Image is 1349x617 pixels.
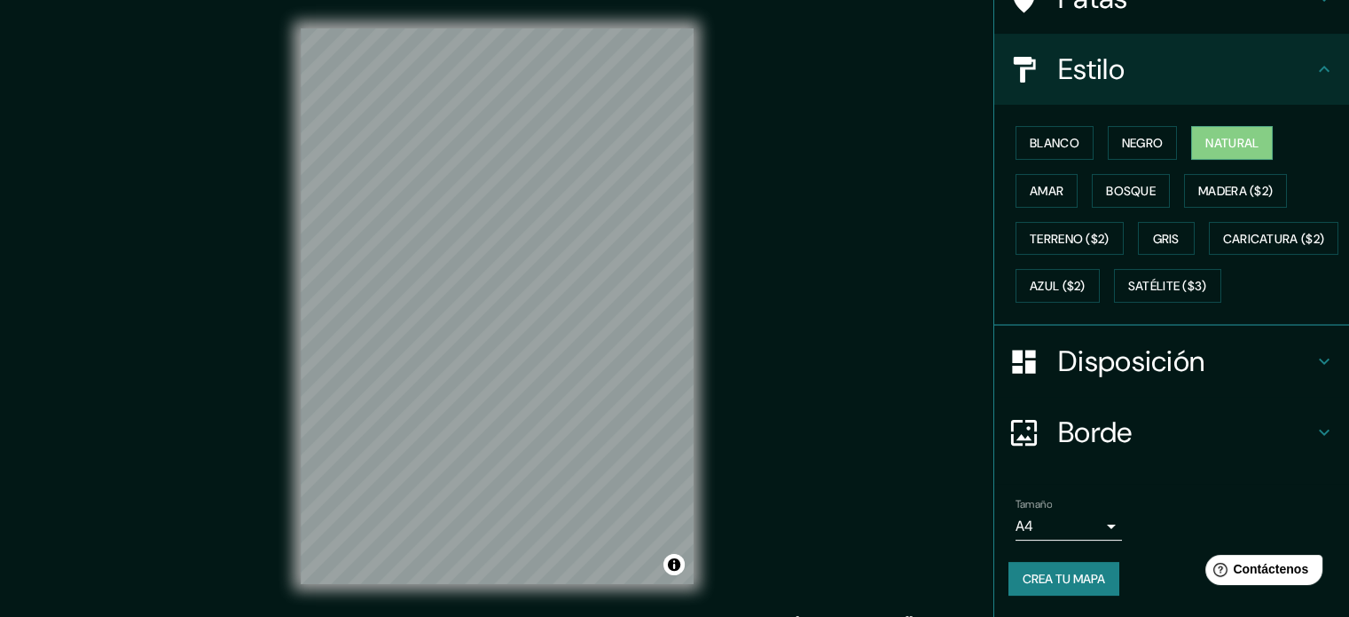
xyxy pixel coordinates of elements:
div: Disposición [994,326,1349,397]
div: Borde [994,397,1349,468]
button: Natural [1191,126,1273,160]
button: Terreno ($2) [1016,222,1124,256]
div: Estilo [994,34,1349,105]
font: Tamaño [1016,497,1052,511]
font: Crea tu mapa [1023,571,1105,587]
font: Blanco [1030,135,1079,151]
font: Caricatura ($2) [1223,231,1325,247]
iframe: Lanzador de widgets de ayuda [1191,548,1329,597]
button: Azul ($2) [1016,269,1100,303]
font: Amar [1030,183,1063,199]
button: Activar o desactivar atribución [663,554,685,575]
button: Gris [1138,222,1195,256]
canvas: Mapa [301,28,694,584]
font: A4 [1016,517,1033,535]
font: Terreno ($2) [1030,231,1110,247]
button: Negro [1108,126,1178,160]
button: Caricatura ($2) [1209,222,1339,256]
font: Bosque [1106,183,1156,199]
font: Natural [1205,135,1259,151]
font: Borde [1058,414,1133,451]
button: Bosque [1092,174,1170,208]
font: Estilo [1058,51,1125,88]
button: Crea tu mapa [1008,562,1119,596]
div: A4 [1016,512,1122,541]
button: Blanco [1016,126,1094,160]
font: Negro [1122,135,1164,151]
font: Satélite ($3) [1128,279,1207,295]
button: Satélite ($3) [1114,269,1221,303]
font: Disposición [1058,343,1204,380]
font: Gris [1153,231,1180,247]
font: Azul ($2) [1030,279,1086,295]
button: Amar [1016,174,1078,208]
font: Madera ($2) [1198,183,1273,199]
button: Madera ($2) [1184,174,1287,208]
